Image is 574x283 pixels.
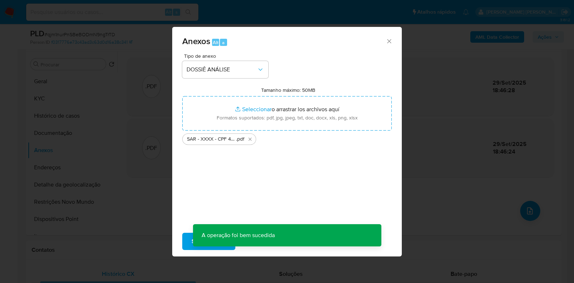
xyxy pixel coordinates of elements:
span: Anexos [182,35,210,47]
button: Cerrar [386,38,392,44]
span: Cancelar [248,234,271,249]
label: Tamanho máximo: 50MB [261,87,315,93]
span: Alt [213,39,218,46]
ul: Archivos seleccionados [182,131,392,145]
span: Tipo de anexo [184,53,270,58]
button: DOSSIÊ ANÁLISE [182,61,268,78]
span: SAR - XXXX - CPF 42417611864 - [PERSON_NAME] DE [PERSON_NAME] [187,136,236,143]
button: Subir arquivo [182,233,235,250]
span: a [222,39,225,46]
span: DOSSIÊ ANÁLISE [187,66,257,73]
button: Eliminar SAR - XXXX - CPF 42417611864 - RODRIGO DE PAULA SILVA.pdf [246,135,254,143]
span: Subir arquivo [192,234,226,249]
p: A operação foi bem sucedida [193,224,283,246]
span: .pdf [236,136,244,143]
